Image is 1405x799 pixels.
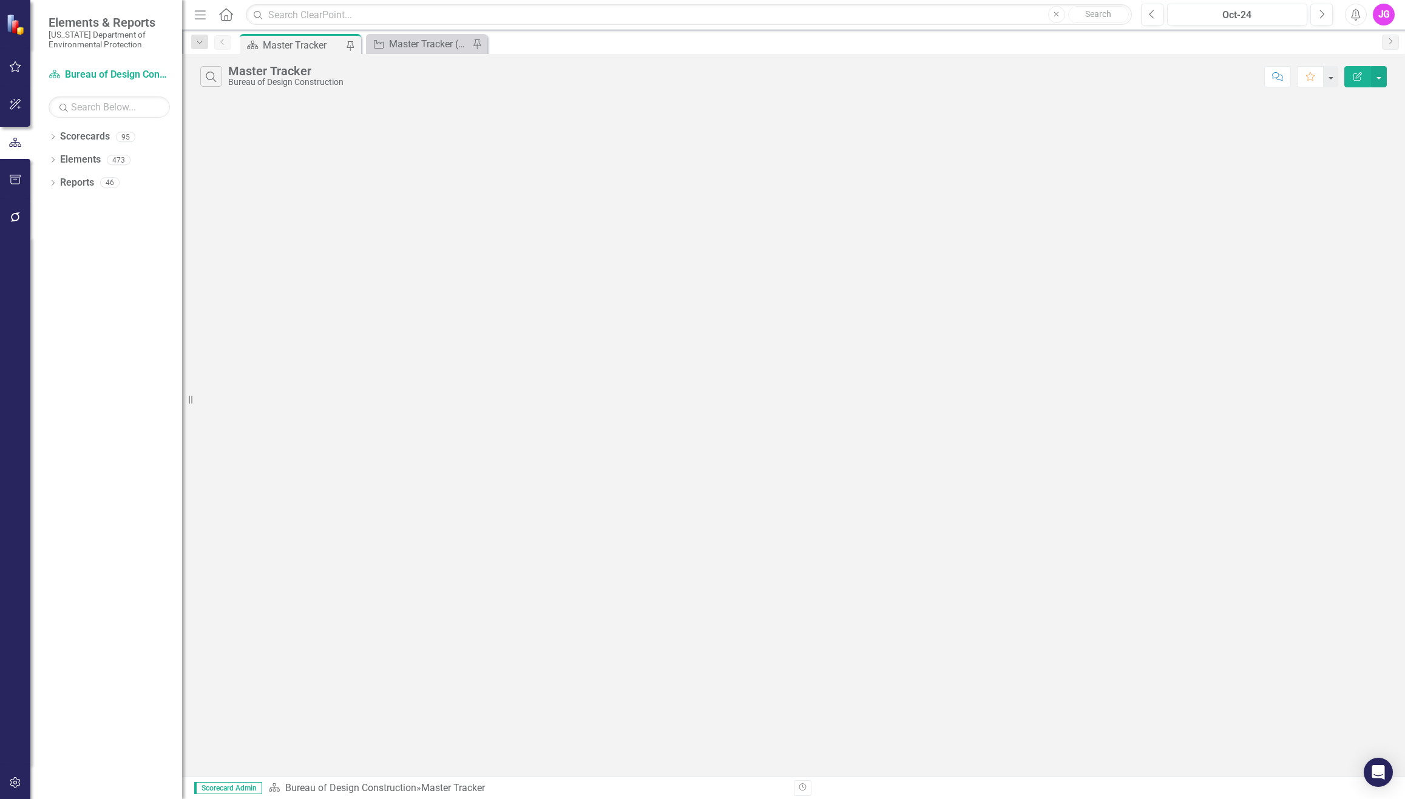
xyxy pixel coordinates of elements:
div: 473 [107,155,130,165]
div: » [268,781,785,795]
div: 95 [116,132,135,142]
span: Elements & Reports [49,15,170,30]
input: Search ClearPoint... [246,4,1131,25]
input: Search Below... [49,96,170,118]
button: Oct-24 [1167,4,1308,25]
a: Reports [60,176,94,190]
a: Master Tracker (External) [369,36,469,52]
div: Master Tracker [421,782,485,794]
small: [US_STATE] Department of Environmental Protection [49,30,170,50]
span: Search [1085,9,1111,19]
span: Scorecard Admin [194,782,262,794]
img: ClearPoint Strategy [6,14,27,35]
div: Open Intercom Messenger [1364,758,1393,787]
a: Bureau of Design Construction [285,782,416,794]
a: Scorecards [60,130,110,144]
div: Master Tracker (External) [389,36,469,52]
div: Master Tracker [263,38,343,53]
div: Master Tracker [228,64,344,78]
a: Elements [60,153,101,167]
a: Bureau of Design Construction [49,68,170,82]
div: Oct-24 [1171,8,1304,22]
div: Bureau of Design Construction [228,78,344,87]
button: Search [1068,6,1129,23]
button: JG [1373,4,1395,25]
div: 46 [100,178,120,188]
